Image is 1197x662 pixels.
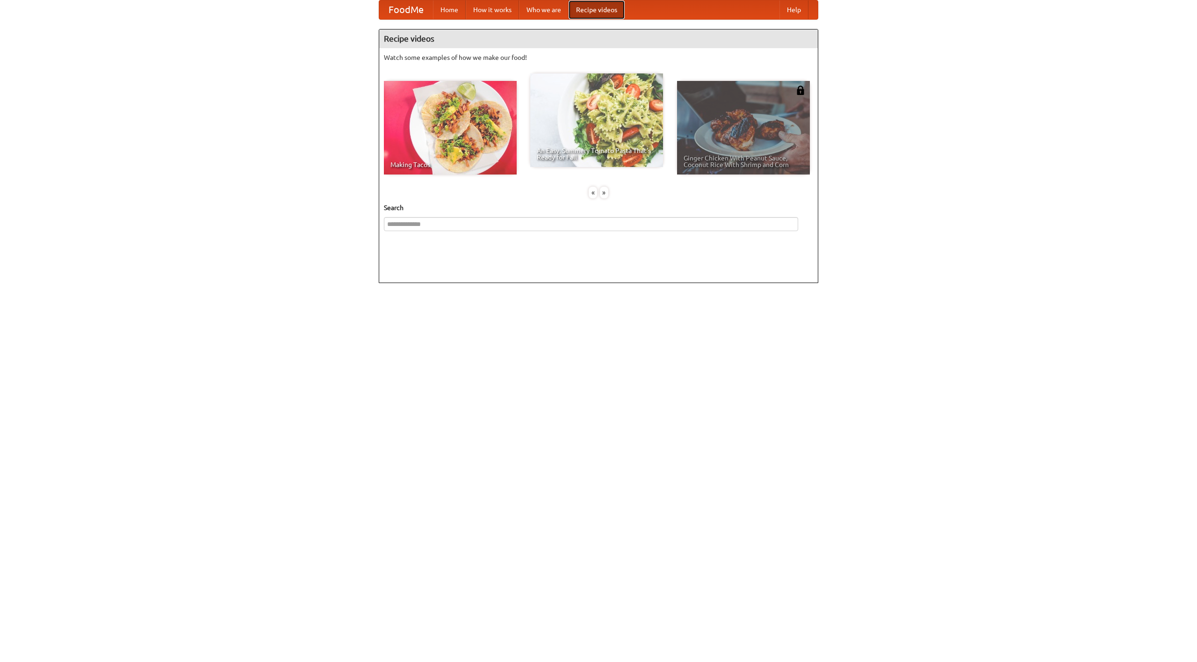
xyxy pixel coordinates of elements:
a: An Easy, Summery Tomato Pasta That's Ready for Fall [530,73,663,167]
a: Home [433,0,466,19]
a: Who we are [519,0,569,19]
a: FoodMe [379,0,433,19]
span: Making Tacos [390,161,510,168]
a: How it works [466,0,519,19]
h4: Recipe videos [379,29,818,48]
a: Making Tacos [384,81,517,175]
div: » [600,187,608,198]
div: « [589,187,597,198]
img: 483408.png [796,86,805,95]
h5: Search [384,203,813,212]
a: Help [779,0,808,19]
p: Watch some examples of how we make our food! [384,53,813,62]
a: Recipe videos [569,0,625,19]
span: An Easy, Summery Tomato Pasta That's Ready for Fall [537,147,656,160]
